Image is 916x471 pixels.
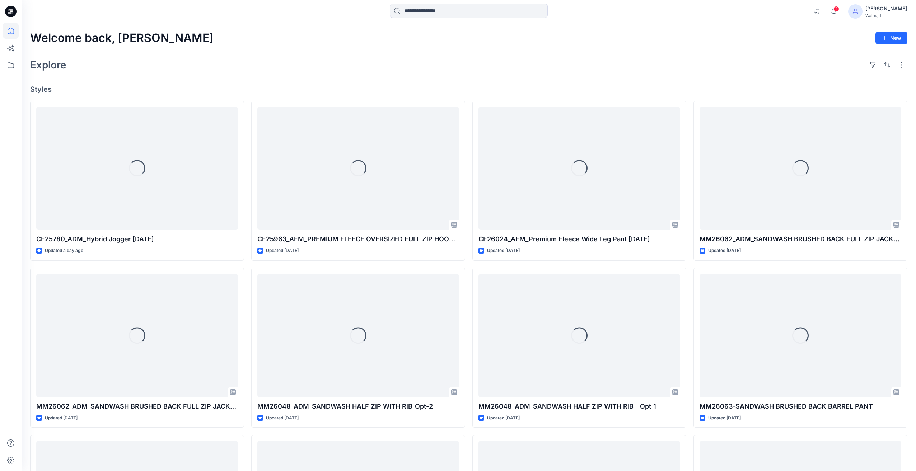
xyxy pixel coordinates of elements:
div: Walmart [865,13,907,18]
p: Updated [DATE] [487,414,520,422]
svg: avatar [852,9,858,14]
p: MM26062_ADM_SANDWASH BRUSHED BACK FULL ZIP JACKET OPT-2 [700,234,901,244]
span: 2 [833,6,839,12]
p: Updated a day ago [45,247,83,254]
p: Updated [DATE] [708,247,741,254]
p: Updated [DATE] [487,247,520,254]
p: Updated [DATE] [266,414,299,422]
h4: Styles [30,85,907,94]
p: CF25963_AFM_PREMIUM FLEECE OVERSIZED FULL ZIP HOODIE [257,234,459,244]
p: MM26063-SANDWASH BRUSHED BACK BARREL PANT [700,401,901,411]
p: MM26062_ADM_SANDWASH BRUSHED BACK FULL ZIP JACKET OPT-1 [36,401,238,411]
p: MM26048_ADM_SANDWASH HALF ZIP WITH RIB _ Opt_1 [478,401,680,411]
p: CF25780_ADM_Hybrid Jogger [DATE] [36,234,238,244]
div: [PERSON_NAME] [865,4,907,13]
p: MM26048_ADM_SANDWASH HALF ZIP WITH RIB_Opt-2 [257,401,459,411]
p: Updated [DATE] [708,414,741,422]
h2: Explore [30,59,66,71]
h2: Welcome back, [PERSON_NAME] [30,32,214,45]
p: Updated [DATE] [45,414,78,422]
p: Updated [DATE] [266,247,299,254]
button: New [875,32,907,44]
p: CF26024_AFM_Premium Fleece Wide Leg Pant [DATE] [478,234,680,244]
